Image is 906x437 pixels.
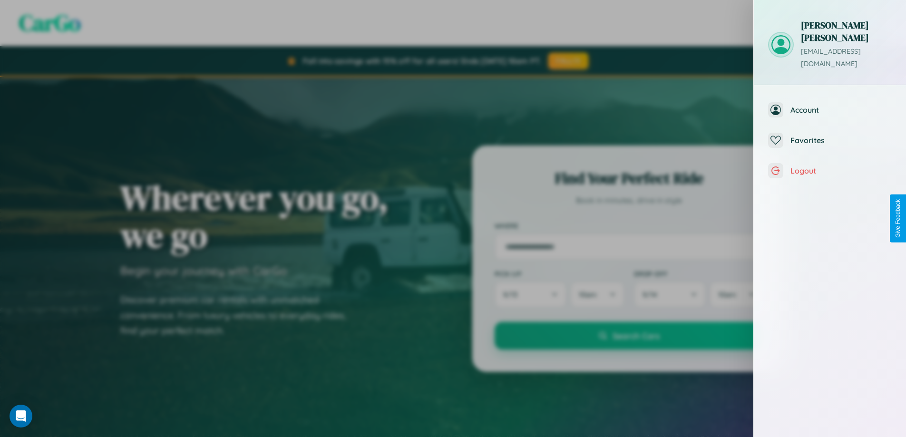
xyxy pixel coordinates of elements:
span: Favorites [790,136,892,145]
button: Favorites [754,125,906,155]
div: Give Feedback [895,199,901,238]
button: Logout [754,155,906,186]
span: Account [790,105,892,115]
span: Logout [790,166,892,175]
div: Open Intercom Messenger [10,405,32,427]
p: [EMAIL_ADDRESS][DOMAIN_NAME] [801,46,892,70]
button: Account [754,95,906,125]
h3: [PERSON_NAME] [PERSON_NAME] [801,19,892,44]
